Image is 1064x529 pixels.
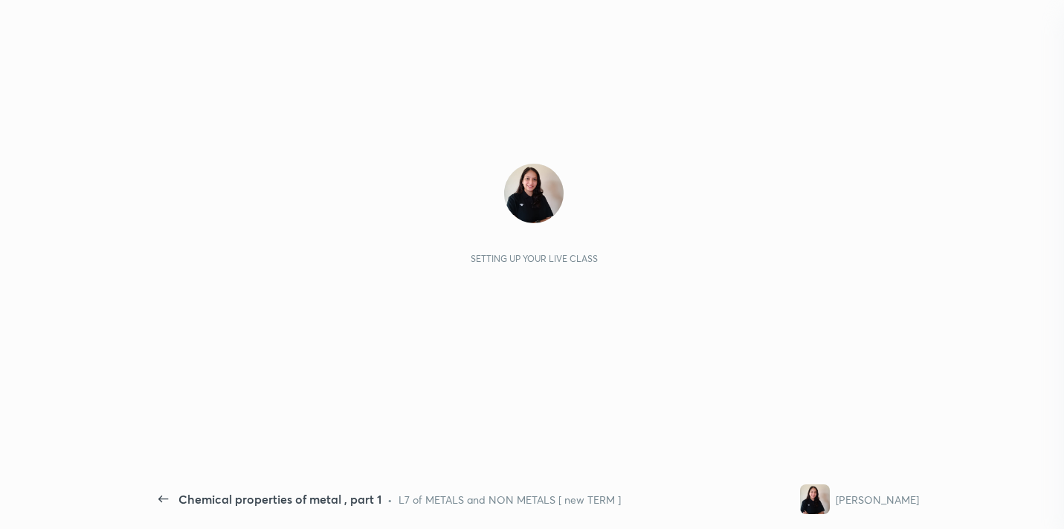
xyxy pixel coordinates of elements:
div: L7 of METALS and NON METALS [ new TERM ] [399,492,621,507]
img: 263bd4893d0d45f69ecaf717666c2383.jpg [800,484,830,514]
div: [PERSON_NAME] [836,492,919,507]
div: Setting up your live class [471,253,598,264]
img: 263bd4893d0d45f69ecaf717666c2383.jpg [504,164,564,223]
div: Chemical properties of metal , part 1 [178,490,381,508]
div: • [387,492,393,507]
